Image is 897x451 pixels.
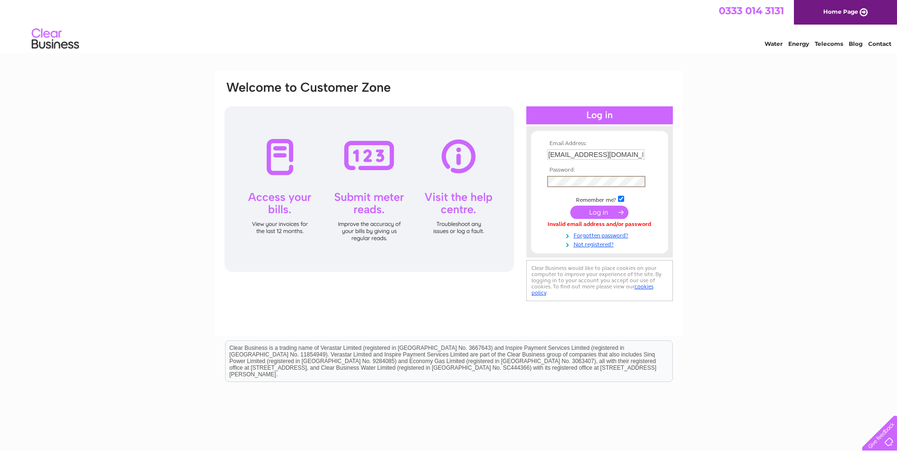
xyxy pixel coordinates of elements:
img: logo.png [31,25,79,53]
div: Invalid email address and/or password [547,221,652,228]
div: Clear Business would like to place cookies on your computer to improve your experience of the sit... [526,260,673,301]
a: Contact [868,40,891,47]
th: Password: [545,167,654,173]
a: Telecoms [815,40,843,47]
a: Water [765,40,783,47]
a: Not registered? [547,239,654,248]
th: Email Address: [545,140,654,147]
a: Energy [788,40,809,47]
a: 0333 014 3131 [719,5,784,17]
input: Submit [570,206,628,219]
a: Blog [849,40,862,47]
a: cookies policy [531,283,653,296]
a: Forgotten password? [547,230,654,239]
div: Clear Business is a trading name of Verastar Limited (registered in [GEOGRAPHIC_DATA] No. 3667643... [226,5,672,46]
td: Remember me? [545,194,654,204]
